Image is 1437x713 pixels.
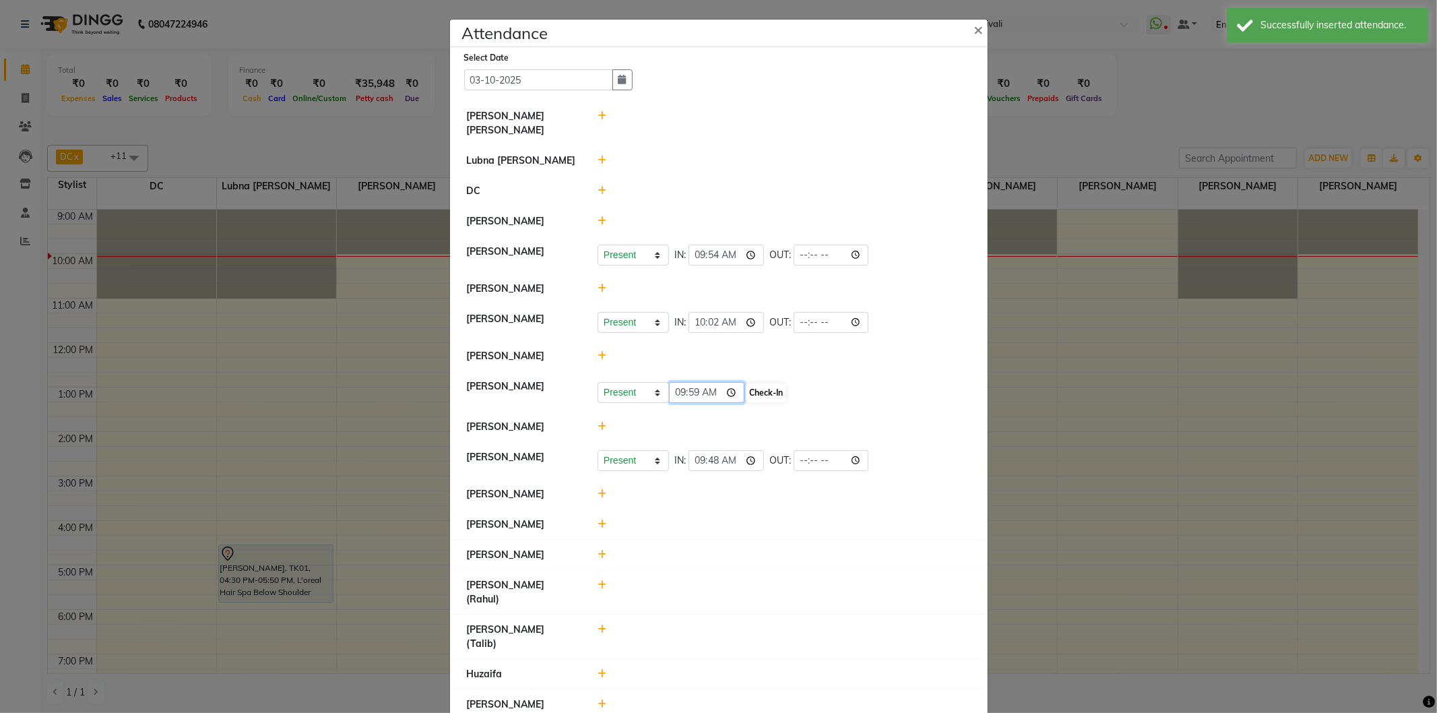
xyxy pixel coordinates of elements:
[457,450,588,471] div: [PERSON_NAME]
[457,578,588,607] div: [PERSON_NAME] (Rahul)
[464,52,509,64] label: Select Date
[769,315,791,330] span: OUT:
[457,245,588,266] div: [PERSON_NAME]
[457,184,588,198] div: DC
[674,454,686,468] span: IN:
[457,487,588,501] div: [PERSON_NAME]
[457,109,588,137] div: [PERSON_NAME] [PERSON_NAME]
[457,623,588,651] div: [PERSON_NAME] (Talib)
[464,69,613,90] input: Select date
[769,454,791,468] span: OUT:
[457,282,588,296] div: [PERSON_NAME]
[462,21,548,45] h4: Attendance
[457,548,588,562] div: [PERSON_NAME]
[457,667,588,681] div: Huzaifa
[674,315,686,330] span: IN:
[974,19,984,39] span: ×
[457,312,588,333] div: [PERSON_NAME]
[457,154,588,168] div: Lubna [PERSON_NAME]
[457,420,588,434] div: [PERSON_NAME]
[1260,18,1419,32] div: Successfully inserted attendance.
[457,214,588,228] div: [PERSON_NAME]
[769,248,791,262] span: OUT:
[457,697,588,712] div: [PERSON_NAME]
[674,248,686,262] span: IN:
[457,349,588,363] div: [PERSON_NAME]
[963,10,997,48] button: Close
[457,518,588,532] div: [PERSON_NAME]
[457,379,588,404] div: [PERSON_NAME]
[746,383,786,402] button: Check-In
